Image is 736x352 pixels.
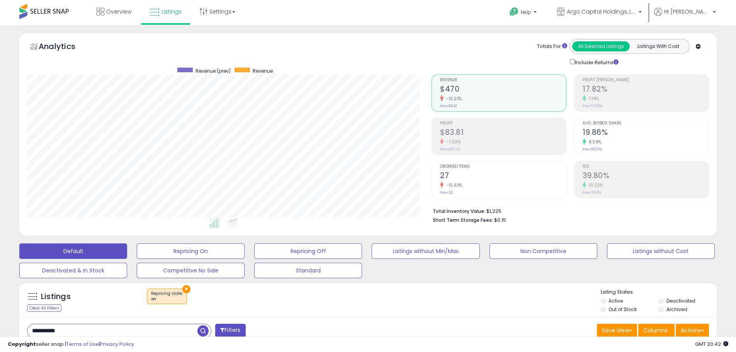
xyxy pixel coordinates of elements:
[654,8,716,25] a: Hi [PERSON_NAME]
[583,147,602,151] small: Prev: 18.29%
[586,96,599,102] small: 7.16%
[666,298,695,304] label: Deactivated
[586,139,602,145] small: 8.58%
[19,243,127,259] button: Default
[537,43,567,50] div: Totals For
[638,324,675,337] button: Columns
[106,8,131,15] span: Overview
[440,147,460,151] small: Prev: $90.14
[567,8,636,15] span: Argo Capital Holdings, LLLC
[161,8,182,15] span: Listings
[583,165,709,169] span: ROI
[572,41,630,51] button: All Selected Listings
[583,171,709,182] h2: 39.80%
[195,68,231,74] span: Revenue (prev)
[151,291,183,302] span: Repricing state :
[490,243,597,259] button: Non Competitive
[39,41,90,54] h5: Analytics
[440,104,457,108] small: Prev: $542
[695,340,728,348] span: 2025-08-14 20:42 GMT
[440,165,566,169] span: Ordered Items
[433,217,493,223] b: Short Term Storage Fees:
[521,9,531,15] span: Help
[66,340,99,348] a: Terms of Use
[433,206,703,215] li: $1,225
[643,326,668,334] span: Columns
[583,78,709,82] span: Profit [PERSON_NAME]
[215,324,245,337] button: Filters
[666,306,687,313] label: Archived
[583,190,601,195] small: Prev: 36.11%
[564,58,628,66] div: Include Returns
[440,190,453,195] small: Prev: 32
[586,182,603,188] small: 10.22%
[19,263,127,278] button: Deactivated & In Stock
[27,304,61,312] div: Clear All Filters
[607,243,715,259] button: Listings without Cost
[609,298,623,304] label: Active
[597,324,637,337] button: Save View
[601,289,717,296] p: Listing States:
[440,171,566,182] h2: 27
[8,340,36,348] strong: Copyright
[583,121,709,126] span: Avg. Buybox Share
[137,263,245,278] button: Competitive No Sale
[444,139,461,145] small: -7.02%
[629,41,687,51] button: Listings With Cost
[664,8,711,15] span: Hi [PERSON_NAME]
[676,324,709,337] button: Actions
[583,104,602,108] small: Prev: 16.63%
[440,128,566,138] h2: $83.81
[433,208,485,214] b: Total Inventory Value:
[440,85,566,95] h2: $470
[254,243,362,259] button: Repricing Off
[444,182,462,188] small: -15.63%
[137,243,245,259] button: Repricing On
[444,96,462,102] small: -13.23%
[8,341,134,348] div: seller snap | |
[254,263,362,278] button: Standard
[253,68,273,74] span: Revenue
[440,121,566,126] span: Profit
[509,7,519,17] i: Get Help
[182,285,190,293] button: ×
[503,1,544,25] a: Help
[151,296,183,302] div: on
[372,243,479,259] button: Listings without Min/Max
[609,306,637,313] label: Out of Stock
[494,216,506,224] span: $0.15
[583,85,709,95] h2: 17.82%
[583,128,709,138] h2: 19.86%
[41,291,71,302] h5: Listings
[100,340,134,348] a: Privacy Policy
[440,78,566,82] span: Revenue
